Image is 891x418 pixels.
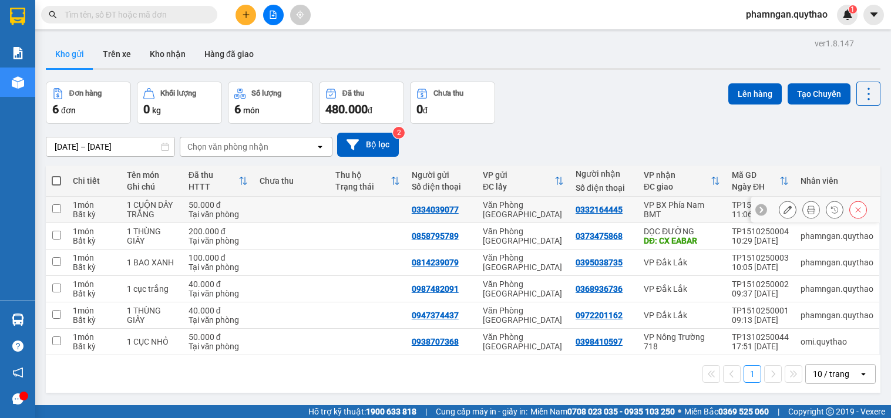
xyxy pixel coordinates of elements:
[644,332,720,351] div: VP Nông Trường 718
[49,11,57,19] span: search
[189,315,248,325] div: Tại văn phòng
[127,200,177,219] div: 1 CUỘN DÂY TRẮNG
[73,176,115,186] div: Chi tiết
[73,210,115,219] div: Bất kỳ
[73,262,115,272] div: Bất kỳ
[52,102,59,116] span: 6
[412,284,459,294] div: 0987482091
[12,76,24,89] img: warehouse-icon
[189,182,238,191] div: HTTT
[644,182,711,191] div: ĐC giao
[732,342,789,351] div: 17:51 [DATE]
[644,170,711,180] div: VP nhận
[732,227,789,236] div: TP1510250004
[160,89,196,97] div: Khối lượng
[93,40,140,68] button: Trên xe
[842,9,853,20] img: icon-new-feature
[436,405,527,418] span: Cung cấp máy in - giấy in:
[46,137,174,156] input: Select a date range.
[850,5,855,14] span: 1
[73,279,115,289] div: 1 món
[243,106,260,115] span: món
[869,9,879,20] span: caret-down
[728,83,782,105] button: Lên hàng
[483,332,564,351] div: Văn Phòng [GEOGRAPHIC_DATA]
[143,102,150,116] span: 0
[737,7,837,22] span: phamngan.quythao
[189,289,248,298] div: Tại văn phòng
[483,253,564,272] div: Văn Phòng [GEOGRAPHIC_DATA]
[801,231,873,241] div: phamngan.quythao
[69,89,102,97] div: Đơn hàng
[732,236,789,245] div: 10:29 [DATE]
[732,210,789,219] div: 11:06 [DATE]
[744,365,761,383] button: 1
[187,141,268,153] div: Chọn văn phòng nhận
[483,182,554,191] div: ĐC lấy
[813,368,849,380] div: 10 / trang
[826,407,834,416] span: copyright
[576,337,623,346] div: 0398410597
[567,407,675,416] strong: 0708 023 035 - 0935 103 250
[644,258,720,267] div: VP Đắk Lắk
[644,200,720,219] div: VP BX Phía Nam BMT
[189,227,248,236] div: 200.000 đ
[732,315,789,325] div: 09:13 [DATE]
[73,289,115,298] div: Bất kỳ
[73,227,115,236] div: 1 món
[410,82,495,124] button: Chưa thu0đ
[412,205,459,214] div: 0334039077
[189,262,248,272] div: Tại văn phòng
[12,313,24,326] img: warehouse-icon
[236,5,256,25] button: plus
[732,200,789,210] div: TP1510250005
[801,337,873,346] div: omi.quythao
[483,279,564,298] div: Văn Phòng [GEOGRAPHIC_DATA]
[433,89,463,97] div: Chưa thu
[412,170,471,180] div: Người gửi
[368,106,372,115] span: đ
[483,227,564,245] div: Văn Phòng [GEOGRAPHIC_DATA]
[801,176,873,186] div: Nhân viên
[315,142,325,151] svg: open
[576,169,632,178] div: Người nhận
[189,236,248,245] div: Tại văn phòng
[12,341,23,352] span: question-circle
[342,89,364,97] div: Đã thu
[260,176,324,186] div: Chưa thu
[684,405,769,418] span: Miền Bắc
[10,8,25,25] img: logo-vxr
[412,182,471,191] div: Số điện thoại
[788,83,850,105] button: Tạo Chuyến
[732,182,779,191] div: Ngày ĐH
[73,200,115,210] div: 1 món
[127,227,177,245] div: 1 THÙNG GIẤY
[412,258,459,267] div: 0814239079
[263,5,284,25] button: file-add
[576,284,623,294] div: 0368936736
[337,133,399,157] button: Bộ lọc
[127,306,177,325] div: 1 THÙNG GIẤY
[12,47,24,59] img: solution-icon
[393,127,405,139] sup: 2
[319,82,404,124] button: Đã thu480.000đ
[644,227,720,236] div: DỌC ĐƯỜNG
[815,37,854,50] div: ver 1.8.147
[183,166,254,197] th: Toggle SortBy
[849,5,857,14] sup: 1
[366,407,416,416] strong: 1900 633 818
[638,166,726,197] th: Toggle SortBy
[296,11,304,19] span: aim
[290,5,311,25] button: aim
[329,166,405,197] th: Toggle SortBy
[73,253,115,262] div: 1 món
[477,166,570,197] th: Toggle SortBy
[859,369,868,379] svg: open
[46,82,131,124] button: Đơn hàng6đơn
[726,166,795,197] th: Toggle SortBy
[335,182,390,191] div: Trạng thái
[412,231,459,241] div: 0858795789
[308,405,416,418] span: Hỗ trợ kỹ thuật:
[732,306,789,315] div: TP1510250001
[576,311,623,320] div: 0972201162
